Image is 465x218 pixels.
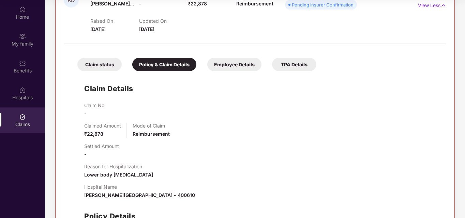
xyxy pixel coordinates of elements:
img: svg+xml;base64,PHN2ZyB3aWR0aD0iMjAiIGhlaWdodD0iMjAiIHZpZXdCb3g9IjAgMCAyMCAyMCIgZmlsbD0ibm9uZSIgeG... [19,33,26,40]
div: Employee Details [207,58,261,71]
p: Hospital Name [84,184,195,190]
img: svg+xml;base64,PHN2ZyBpZD0iQmVuZWZpdHMiIHhtbG5zPSJodHRwOi8vd3d3LnczLm9yZy8yMDAwL3N2ZyIgd2lkdGg9Ij... [19,60,26,67]
p: Claim No [84,102,104,108]
p: Mode of Claim [133,123,170,129]
h1: Claim Details [84,83,133,94]
div: TPA Details [272,58,316,71]
div: Claim status [77,58,122,71]
img: svg+xml;base64,PHN2ZyB4bWxucz0iaHR0cDovL3d3dy53My5vcmcvMjAwMC9zdmciIHdpZHRoPSIxNyIgaGVpZ2h0PSIxNy... [440,2,446,9]
p: Reason for Hospitalization [84,164,153,169]
span: Reimbursement [236,1,273,6]
span: - [139,1,141,6]
span: [PERSON_NAME]... [90,1,134,6]
span: Reimbursement [133,131,170,137]
img: svg+xml;base64,PHN2ZyBpZD0iSG9tZSIgeG1sbnM9Imh0dHA6Ly93d3cudzMub3JnLzIwMDAvc3ZnIiB3aWR0aD0iMjAiIG... [19,6,26,13]
p: Settled Amount [84,143,119,149]
span: ₹22,878 [188,1,207,6]
img: svg+xml;base64,PHN2ZyBpZD0iSG9zcGl0YWxzIiB4bWxucz0iaHR0cDovL3d3dy53My5vcmcvMjAwMC9zdmciIHdpZHRoPS... [19,87,26,94]
p: Updated On [139,18,188,24]
p: Claimed Amount [84,123,121,129]
span: Lower body [MEDICAL_DATA] [84,172,153,178]
span: [DATE] [139,26,154,32]
p: Raised On [90,18,139,24]
span: [PERSON_NAME][GEOGRAPHIC_DATA] - 400610 [84,192,195,198]
span: ₹22,878 [84,131,103,137]
div: Policy & Claim Details [132,58,196,71]
div: Pending Insurer Confirmation [292,1,354,8]
span: - [84,151,87,157]
span: - [84,111,87,116]
img: svg+xml;base64,PHN2ZyBpZD0iQ2xhaW0iIHhtbG5zPSJodHRwOi8vd3d3LnczLm9yZy8yMDAwL3N2ZyIgd2lkdGg9IjIwIi... [19,114,26,120]
span: [DATE] [90,26,106,32]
